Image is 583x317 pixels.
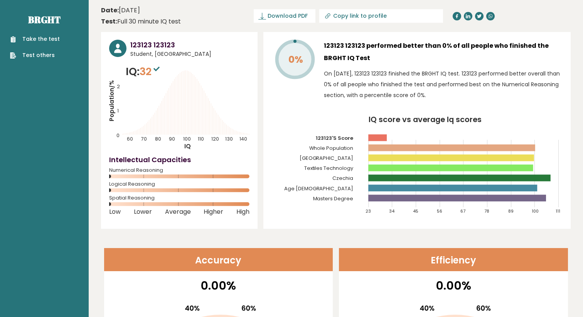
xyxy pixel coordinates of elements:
[284,185,354,192] tspan: Age [DEMOGRAPHIC_DATA]
[204,210,223,213] span: Higher
[389,209,395,215] tspan: 34
[344,277,563,294] p: 0.00%
[316,134,354,142] tspan: 123123'S Score
[130,50,249,58] span: Student, [GEOGRAPHIC_DATA]
[155,136,161,142] tspan: 80
[28,13,61,26] a: Brght
[461,209,466,215] tspan: 67
[485,209,490,215] tspan: 78
[117,107,119,114] tspan: 1
[109,277,328,294] p: 0.00%
[369,114,482,125] tspan: IQ score vs average Iq scores
[104,248,333,271] header: Accuracy
[108,80,116,121] tspan: Population/%
[101,6,119,15] b: Date:
[126,64,162,79] p: IQ:
[184,142,191,150] tspan: IQ
[366,209,371,215] tspan: 23
[268,12,308,20] span: Download PDF
[183,136,191,142] tspan: 100
[304,165,354,172] tspan: Textiles Technology
[556,209,561,215] tspan: 111
[413,209,419,215] tspan: 45
[324,68,563,101] p: On [DATE], 123123 123123 finished the BRGHT IQ test. 123123 performed better overall than 0% of a...
[109,169,249,172] span: Numerical Reasoning
[109,210,121,213] span: Low
[101,17,181,26] div: Full 30 minute IQ test
[313,195,354,202] tspan: Masters Degree
[10,51,60,59] a: Test others
[130,40,249,50] h3: 123123 123123
[10,35,60,43] a: Take the test
[134,210,152,213] span: Lower
[225,136,233,142] tspan: 130
[109,183,249,186] span: Logical Reasoning
[101,17,117,26] b: Test:
[117,83,120,90] tspan: 2
[309,144,354,152] tspan: Whole Population
[198,136,204,142] tspan: 110
[333,175,354,182] tspan: Czechia
[116,132,120,139] tspan: 0
[288,53,303,66] tspan: 0%
[509,209,514,215] tspan: 89
[140,64,162,79] span: 32
[254,9,315,23] a: Download PDF
[101,6,140,15] time: [DATE]
[109,154,249,165] h4: Intellectual Capacities
[239,136,247,142] tspan: 140
[141,136,147,142] tspan: 70
[324,40,563,64] h3: 123123 123123 performed better than 0% of all people who finished the BRGHT IQ Test
[236,210,249,213] span: High
[300,154,354,162] tspan: [GEOGRAPHIC_DATA]
[109,196,249,200] span: Spatial Reasoning
[169,136,175,142] tspan: 90
[437,209,442,215] tspan: 56
[165,210,191,213] span: Average
[339,248,568,271] header: Efficiency
[211,136,219,142] tspan: 120
[127,136,133,142] tspan: 60
[532,209,539,215] tspan: 100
